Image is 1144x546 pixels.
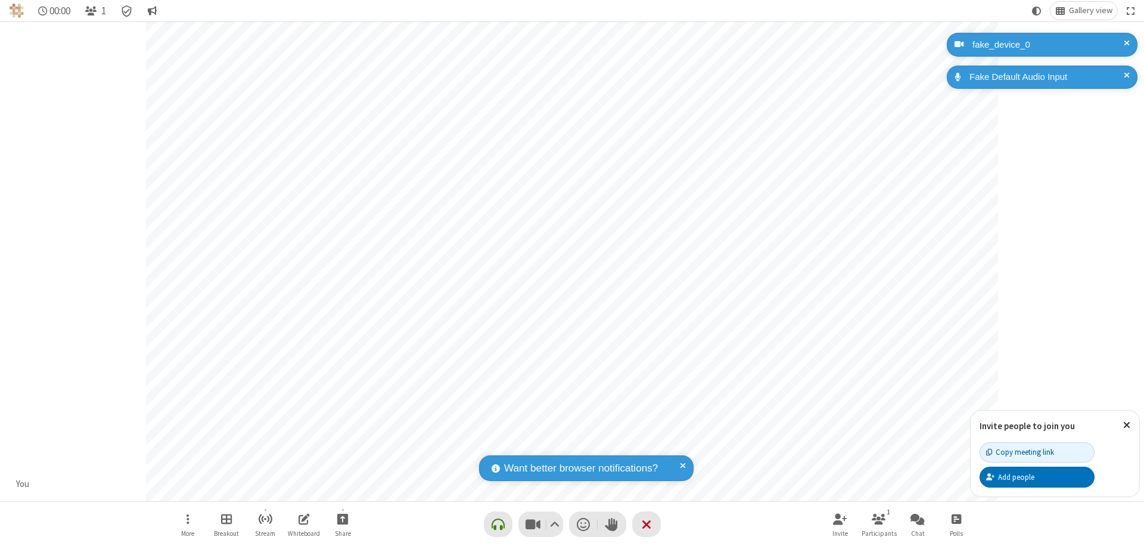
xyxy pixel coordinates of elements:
[286,507,322,541] button: Open shared whiteboard
[832,530,848,537] span: Invite
[518,511,563,537] button: Stop video (⌘+Shift+V)
[965,70,1129,84] div: Fake Default Audio Input
[33,2,76,20] div: Timer
[950,530,963,537] span: Polls
[822,507,858,541] button: Invite participants (⌘+Shift+I)
[884,507,894,517] div: 1
[1027,2,1046,20] button: Using system theme
[504,461,658,476] span: Want better browser notifications?
[911,530,925,537] span: Chat
[214,530,239,537] span: Breakout
[980,442,1095,463] button: Copy meeting link
[209,507,244,541] button: Manage Breakout Rooms
[1069,6,1112,15] span: Gallery view
[170,507,206,541] button: Open menu
[569,511,598,537] button: Send a reaction
[1122,2,1140,20] button: Fullscreen
[484,511,512,537] button: Connect your audio
[325,507,360,541] button: Start sharing
[12,477,34,491] div: You
[80,2,111,20] button: Open participant list
[116,2,138,20] div: Meeting details Encryption enabled
[49,5,70,17] span: 00:00
[181,530,194,537] span: More
[1114,411,1139,440] button: Close popover
[938,507,974,541] button: Open poll
[968,38,1129,52] div: fake_device_0
[288,530,320,537] span: Whiteboard
[900,507,935,541] button: Open chat
[980,467,1095,487] button: Add people
[632,511,661,537] button: End or leave meeting
[255,530,275,537] span: Stream
[101,5,106,17] span: 1
[1050,2,1117,20] button: Change layout
[142,2,161,20] button: Conversation
[598,511,626,537] button: Raise hand
[546,511,562,537] button: Video setting
[247,507,283,541] button: Start streaming
[986,446,1054,458] div: Copy meeting link
[862,530,897,537] span: Participants
[980,420,1075,432] label: Invite people to join you
[335,530,351,537] span: Share
[861,507,897,541] button: Open participant list
[10,4,24,18] img: QA Selenium DO NOT DELETE OR CHANGE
